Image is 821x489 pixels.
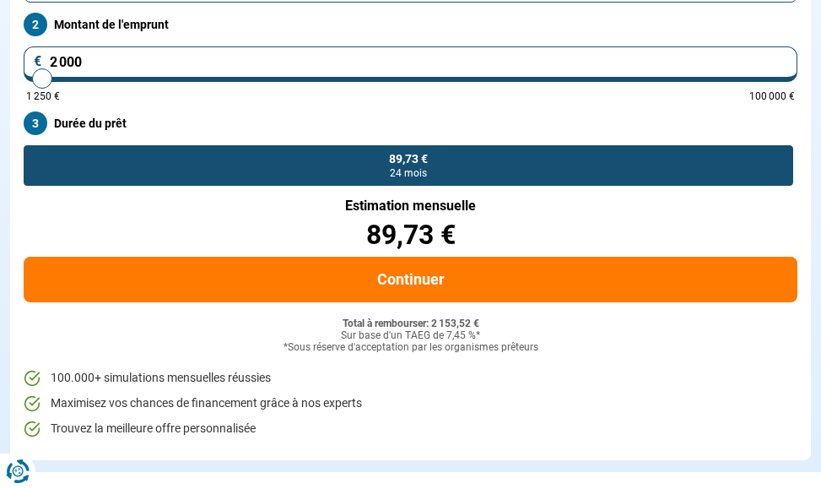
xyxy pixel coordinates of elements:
div: Sur base d'un TAEG de 7,45 %* [24,330,797,342]
div: 89,73 € [24,221,797,248]
div: Total à rembourser: 2 153,52 € [24,318,797,330]
label: Montant de l'emprunt [24,13,797,36]
span: 100 000 € [749,91,795,101]
div: Estimation mensuelle [24,199,797,213]
span: 89,73 € [389,153,428,165]
li: Maximisez vos chances de financement grâce à nos experts [24,395,797,412]
li: 100.000+ simulations mensuelles réussies [24,370,797,387]
span: 1 250 € [26,91,60,101]
label: Durée du prêt [24,111,797,135]
span: 24 mois [390,168,427,178]
li: Trouvez la meilleure offre personnalisée [24,421,797,437]
span: € [34,55,42,68]
button: Continuer [24,257,797,302]
div: *Sous réserve d'acceptation par les organismes prêteurs [24,342,797,354]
